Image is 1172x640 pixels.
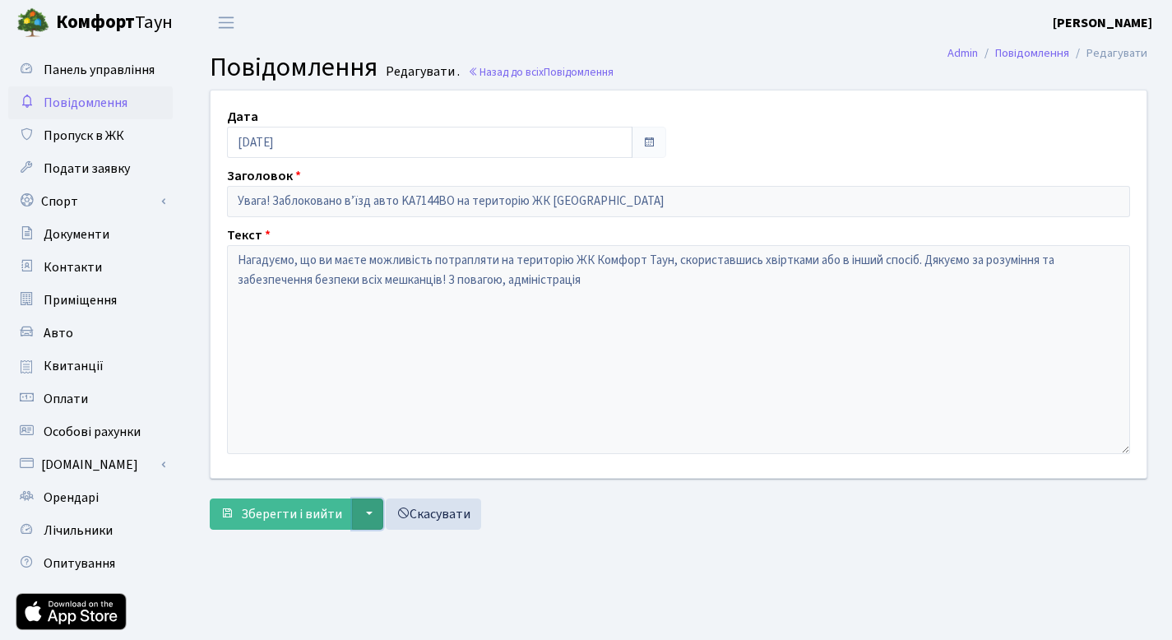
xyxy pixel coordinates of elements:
span: Подати заявку [44,160,130,178]
span: Авто [44,324,73,342]
a: [PERSON_NAME] [1053,13,1152,33]
span: Контакти [44,258,102,276]
span: Особові рахунки [44,423,141,441]
a: Особові рахунки [8,415,173,448]
a: Контакти [8,251,173,284]
span: Повідомлення [44,94,127,112]
a: Оплати [8,383,173,415]
button: Зберегти і вийти [210,499,353,530]
label: Заголовок [227,166,301,186]
a: Повідомлення [8,86,173,119]
img: logo.png [16,7,49,39]
span: Пропуск в ЖК [44,127,124,145]
a: Спорт [8,185,173,218]
a: Назад до всіхПовідомлення [468,64,614,80]
span: Таун [56,9,173,37]
span: Оплати [44,390,88,408]
a: Пропуск в ЖК [8,119,173,152]
a: Квитанції [8,350,173,383]
a: [DOMAIN_NAME] [8,448,173,481]
span: Лічильники [44,522,113,540]
span: Повідомлення [210,49,378,86]
a: Документи [8,218,173,251]
span: Опитування [44,554,115,573]
a: Подати заявку [8,152,173,185]
span: Приміщення [44,291,117,309]
a: Admin [947,44,978,62]
a: Приміщення [8,284,173,317]
b: Комфорт [56,9,135,35]
a: Опитування [8,547,173,580]
span: Квитанції [44,357,104,375]
a: Лічильники [8,514,173,547]
nav: breadcrumb [923,36,1172,71]
label: Текст [227,225,271,245]
label: Дата [227,107,258,127]
button: Переключити навігацію [206,9,247,36]
span: Документи [44,225,109,243]
span: Зберегти і вийти [241,505,342,523]
span: Повідомлення [544,64,614,80]
small: Редагувати . [382,64,460,80]
a: Орендарі [8,481,173,514]
a: Авто [8,317,173,350]
a: Панель управління [8,53,173,86]
a: Повідомлення [995,44,1069,62]
b: [PERSON_NAME] [1053,14,1152,32]
span: Орендарі [44,489,99,507]
textarea: Нагадуємо, що ви маєте можливість потрапляти на територію ЖК Комфорт Таун, скориставшись хвірткам... [227,245,1130,454]
a: Скасувати [386,499,481,530]
li: Редагувати [1069,44,1147,63]
span: Панель управління [44,61,155,79]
